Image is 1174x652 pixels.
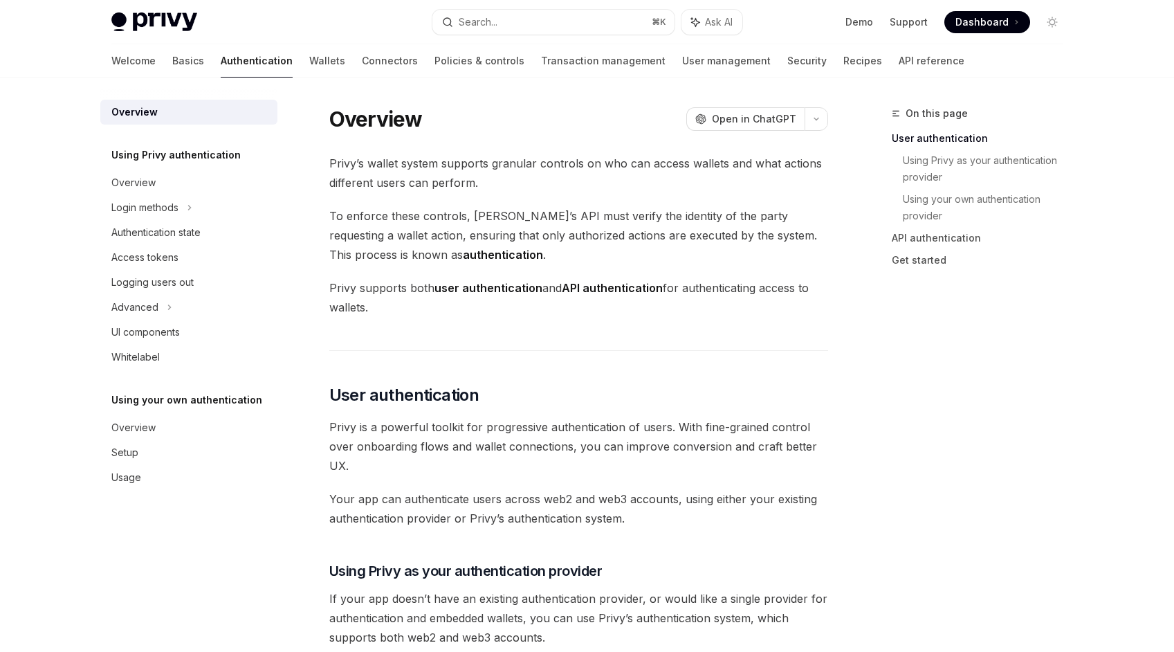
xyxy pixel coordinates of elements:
span: On this page [906,105,968,122]
span: Privy is a powerful toolkit for progressive authentication of users. With fine-grained control ov... [329,417,828,476]
div: Login methods [111,199,178,216]
a: Access tokens [100,245,277,270]
a: API authentication [892,227,1074,249]
span: If your app doesn’t have an existing authentication provider, or would like a single provider for... [329,589,828,647]
div: Whitelabel [111,349,160,365]
span: Privy’s wallet system supports granular controls on who can access wallets and what actions diffe... [329,154,828,192]
button: Ask AI [681,10,742,35]
h1: Overview [329,107,423,132]
a: User management [682,44,771,78]
strong: user authentication [434,281,542,295]
strong: API authentication [562,281,663,295]
a: Setup [100,440,277,465]
a: UI components [100,320,277,345]
h5: Using your own authentication [111,392,262,408]
div: Overview [111,104,158,120]
span: Your app can authenticate users across web2 and web3 accounts, using either your existing authent... [329,489,828,528]
a: Authentication state [100,220,277,245]
a: Overview [100,100,277,125]
a: Whitelabel [100,345,277,370]
a: Welcome [111,44,156,78]
button: Toggle dark mode [1041,11,1063,33]
img: light logo [111,12,197,32]
span: Open in ChatGPT [712,112,796,126]
div: Overview [111,174,156,191]
a: User authentication [892,127,1074,150]
a: Using Privy as your authentication provider [903,150,1074,188]
span: Dashboard [955,15,1009,29]
button: Open in ChatGPT [686,107,805,131]
div: Setup [111,444,138,461]
span: Ask AI [705,15,733,29]
div: Advanced [111,299,158,316]
a: Basics [172,44,204,78]
div: Search... [459,14,497,30]
div: Usage [111,469,141,486]
a: Transaction management [541,44,666,78]
div: Overview [111,419,156,436]
span: User authentication [329,384,479,406]
a: Demo [845,15,873,29]
h5: Using Privy authentication [111,147,241,163]
span: To enforce these controls, [PERSON_NAME]’s API must verify the identity of the party requesting a... [329,206,828,264]
button: Search...⌘K [432,10,675,35]
a: Authentication [221,44,293,78]
span: ⌘ K [652,17,666,28]
div: Access tokens [111,249,178,266]
a: Get started [892,249,1074,271]
div: UI components [111,324,180,341]
a: Overview [100,415,277,440]
a: Overview [100,170,277,195]
a: Dashboard [944,11,1030,33]
a: Usage [100,465,277,490]
a: Connectors [362,44,418,78]
a: Using your own authentication provider [903,188,1074,227]
a: API reference [899,44,964,78]
a: Policies & controls [434,44,524,78]
a: Security [787,44,827,78]
a: Logging users out [100,270,277,295]
a: Support [890,15,928,29]
span: Privy supports both and for authenticating access to wallets. [329,278,828,317]
a: Wallets [309,44,345,78]
strong: authentication [463,248,543,262]
a: Recipes [843,44,882,78]
span: Using Privy as your authentication provider [329,561,603,581]
div: Authentication state [111,224,201,241]
div: Logging users out [111,274,194,291]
